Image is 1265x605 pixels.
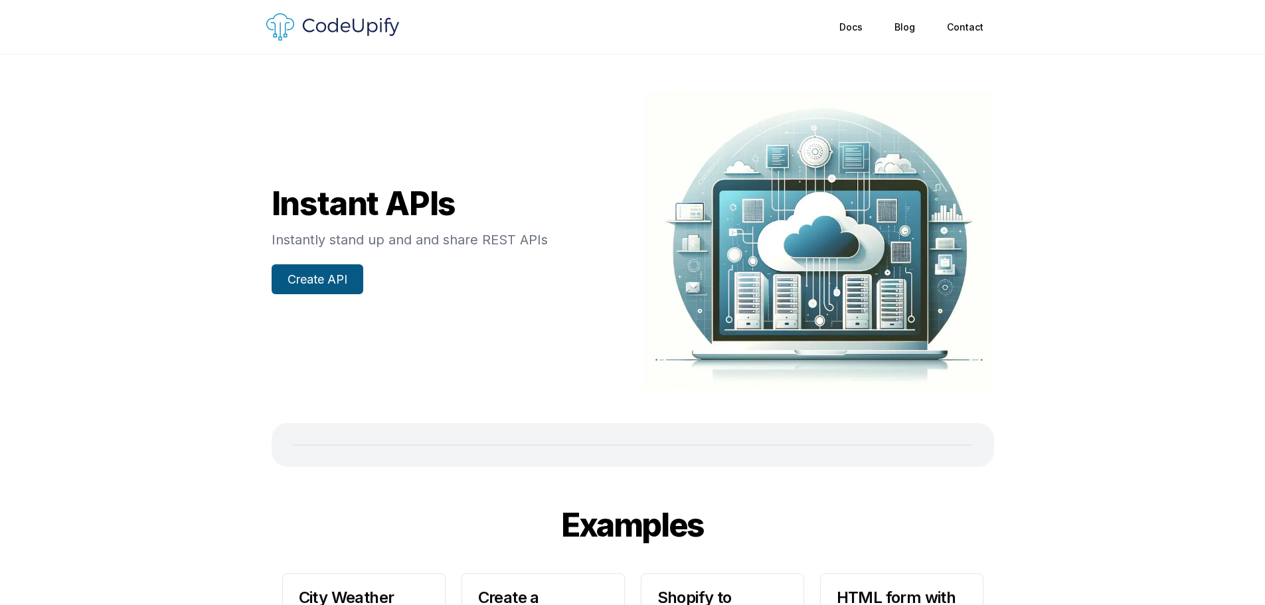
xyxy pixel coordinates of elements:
a: Docs [823,15,879,39]
div: Instant APIs [272,188,622,220]
img: Logo [266,13,399,41]
p: Instantly stand up and and share REST APIs [272,230,622,249]
img: Hero illustrator [643,92,994,391]
a: Create API [272,264,363,294]
a: Blog [879,15,931,39]
div: Examples [410,509,856,541]
a: Contact [931,15,999,39]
